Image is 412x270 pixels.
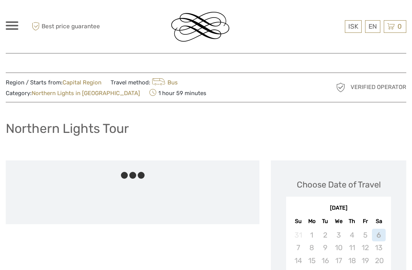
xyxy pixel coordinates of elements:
[372,254,385,267] div: Not available Saturday, September 20th, 2025
[372,216,385,226] div: Sa
[372,229,385,241] div: Not available Saturday, September 6th, 2025
[286,204,391,212] div: [DATE]
[359,241,372,254] div: Not available Friday, September 12th, 2025
[291,216,305,226] div: Su
[351,83,406,91] span: Verified Operator
[149,87,206,98] span: 1 hour 59 minutes
[291,229,305,241] div: Not available Sunday, August 31st, 2025
[345,254,359,267] div: Not available Thursday, September 18th, 2025
[332,254,345,267] div: Not available Wednesday, September 17th, 2025
[171,12,229,42] img: Reykjavik Residence
[305,216,319,226] div: Mo
[32,90,140,97] a: Northern Lights in [GEOGRAPHIC_DATA]
[332,216,345,226] div: We
[305,229,319,241] div: Not available Monday, September 1st, 2025
[305,254,319,267] div: Not available Monday, September 15th, 2025
[319,241,332,254] div: Not available Tuesday, September 9th, 2025
[291,241,305,254] div: Not available Sunday, September 7th, 2025
[348,23,358,30] span: ISK
[359,254,372,267] div: Not available Friday, September 19th, 2025
[297,179,381,191] div: Choose Date of Travel
[359,216,372,226] div: Fr
[345,216,359,226] div: Th
[335,81,347,94] img: verified_operator_grey_128.png
[6,121,129,136] h1: Northern Lights Tour
[30,20,106,33] span: Best price guarantee
[332,229,345,241] div: Not available Wednesday, September 3rd, 2025
[6,79,101,87] span: Region / Starts from:
[319,216,332,226] div: Tu
[305,241,319,254] div: Not available Monday, September 8th, 2025
[6,89,140,97] span: Category:
[111,77,178,87] span: Travel method:
[332,241,345,254] div: Not available Wednesday, September 10th, 2025
[345,229,359,241] div: Not available Thursday, September 4th, 2025
[319,254,332,267] div: Not available Tuesday, September 16th, 2025
[396,23,403,30] span: 0
[319,229,332,241] div: Not available Tuesday, September 2nd, 2025
[150,79,178,86] a: Bus
[291,254,305,267] div: Not available Sunday, September 14th, 2025
[359,229,372,241] div: Not available Friday, September 5th, 2025
[372,241,385,254] div: Not available Saturday, September 13th, 2025
[365,20,380,33] div: EN
[63,79,101,86] a: Capital Region
[345,241,359,254] div: Not available Thursday, September 11th, 2025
